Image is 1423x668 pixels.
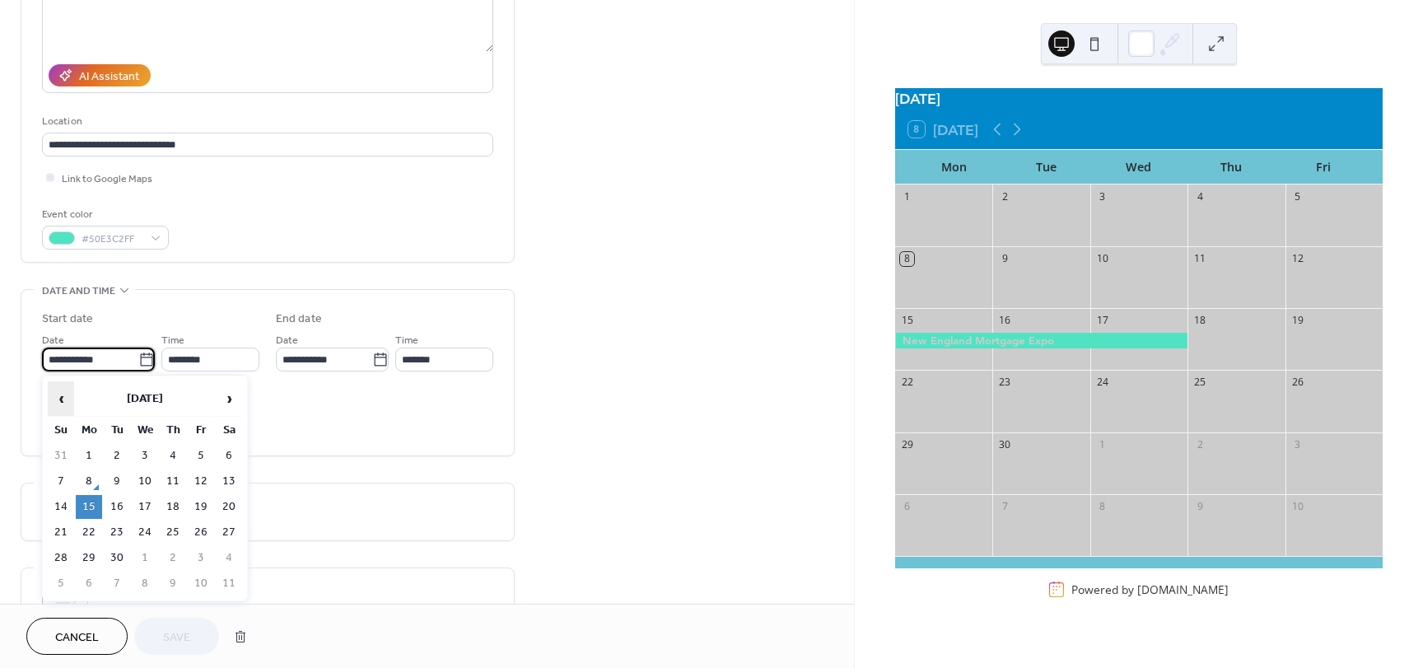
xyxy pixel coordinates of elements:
[998,252,1012,266] div: 9
[900,499,914,513] div: 6
[76,495,102,519] td: 15
[132,572,158,596] td: 8
[82,231,142,248] span: #50E3C2FF
[216,444,242,468] td: 6
[160,418,186,442] th: Th
[104,469,130,493] td: 9
[48,495,74,519] td: 14
[76,444,102,468] td: 1
[132,521,158,544] td: 24
[76,572,102,596] td: 6
[42,113,490,130] div: Location
[1095,437,1109,451] div: 1
[160,521,186,544] td: 25
[26,618,128,655] button: Cancel
[49,382,73,415] span: ‹
[1093,150,1185,184] div: Wed
[76,418,102,442] th: Mo
[900,189,914,203] div: 1
[1001,150,1093,184] div: Tue
[1290,314,1304,328] div: 19
[48,418,74,442] th: Su
[42,311,93,328] div: Start date
[48,546,74,570] td: 28
[104,418,130,442] th: Tu
[998,499,1012,513] div: 7
[1137,582,1229,597] a: [DOMAIN_NAME]
[900,376,914,390] div: 22
[1290,252,1304,266] div: 12
[76,521,102,544] td: 22
[161,332,184,349] span: Time
[216,418,242,442] th: Sa
[48,469,74,493] td: 7
[55,629,99,647] span: Cancel
[1095,252,1109,266] div: 10
[160,572,186,596] td: 9
[132,469,158,493] td: 10
[1071,582,1229,597] div: Powered by
[216,572,242,596] td: 11
[188,572,214,596] td: 10
[76,546,102,570] td: 29
[216,469,242,493] td: 13
[1185,150,1277,184] div: Thu
[104,572,130,596] td: 7
[132,418,158,442] th: We
[42,283,115,300] span: Date and time
[160,546,186,570] td: 2
[1095,314,1109,328] div: 17
[1193,189,1207,203] div: 4
[42,206,166,223] div: Event color
[998,376,1012,390] div: 23
[216,546,242,570] td: 4
[132,546,158,570] td: 1
[48,444,74,468] td: 31
[79,68,139,86] div: AI Assistant
[1290,189,1304,203] div: 5
[42,332,64,349] span: Date
[216,495,242,519] td: 20
[188,546,214,570] td: 3
[1290,437,1304,451] div: 3
[104,495,130,519] td: 16
[104,444,130,468] td: 2
[188,444,214,468] td: 5
[48,521,74,544] td: 21
[895,88,1383,110] div: [DATE]
[188,469,214,493] td: 12
[48,572,74,596] td: 5
[188,495,214,519] td: 19
[1290,499,1304,513] div: 10
[900,437,914,451] div: 29
[76,381,214,417] th: [DATE]
[998,189,1012,203] div: 2
[998,314,1012,328] div: 16
[104,521,130,544] td: 23
[160,444,186,468] td: 4
[188,521,214,544] td: 26
[900,314,914,328] div: 15
[1193,376,1207,390] div: 25
[1095,499,1109,513] div: 8
[1290,376,1304,390] div: 26
[160,495,186,519] td: 18
[160,469,186,493] td: 11
[49,64,151,86] button: AI Assistant
[132,444,158,468] td: 3
[895,333,1187,348] div: New England Mortgage Expo
[276,311,322,328] div: End date
[1193,314,1207,328] div: 18
[908,150,1001,184] div: Mon
[998,437,1012,451] div: 30
[104,546,130,570] td: 30
[1095,189,1109,203] div: 3
[217,382,241,415] span: ›
[216,521,242,544] td: 27
[395,332,418,349] span: Time
[1193,437,1207,451] div: 2
[132,495,158,519] td: 17
[276,332,298,349] span: Date
[1277,150,1369,184] div: Fri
